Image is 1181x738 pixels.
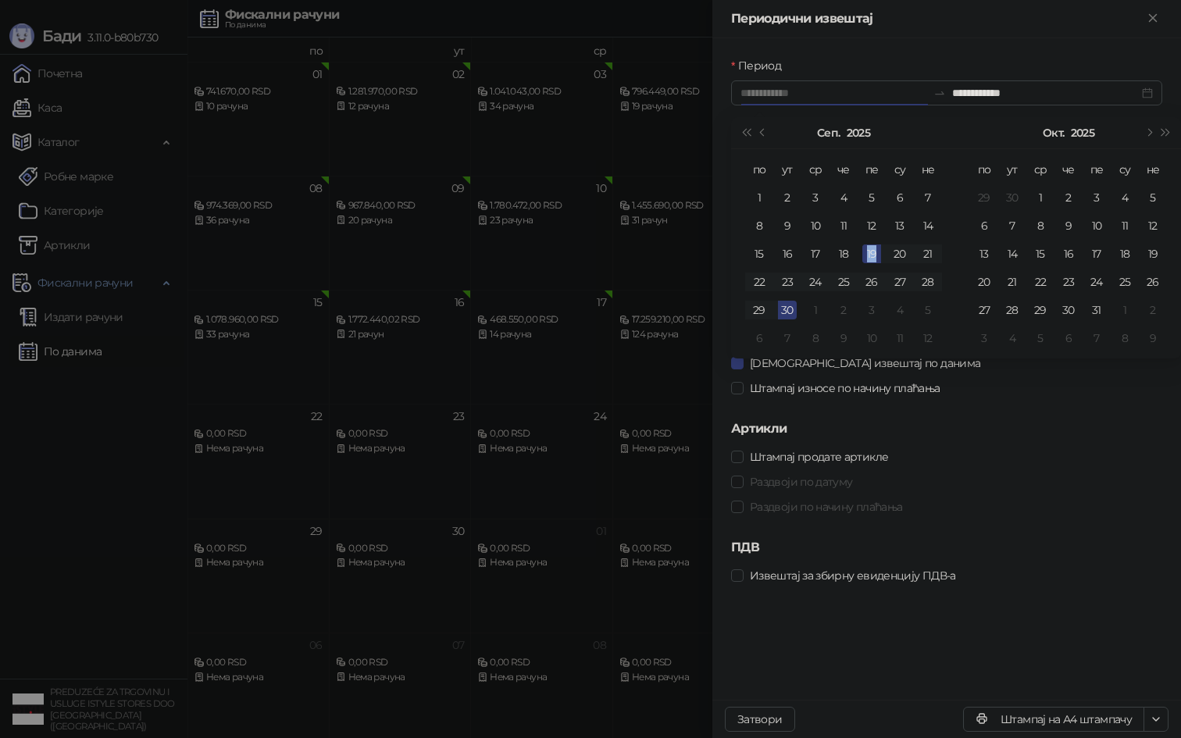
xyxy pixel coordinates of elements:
button: Изабери месец [1043,117,1064,148]
td: 2025-09-16 [773,240,801,268]
td: 2025-09-12 [858,212,886,240]
td: 2025-10-20 [970,268,998,296]
button: Следећа година (Control + right) [1158,117,1175,148]
td: 2025-09-27 [886,268,914,296]
div: 5 [1031,329,1050,348]
div: 12 [919,329,937,348]
div: 8 [750,216,769,235]
span: Штампај продате артикле [744,448,894,465]
td: 2025-10-28 [998,296,1026,324]
td: 2025-09-17 [801,240,830,268]
td: 2025-10-16 [1054,240,1083,268]
div: 14 [919,216,937,235]
th: че [830,155,858,184]
td: 2025-11-08 [1111,324,1139,352]
div: 4 [890,301,909,319]
div: 18 [1115,244,1134,263]
div: 1 [1031,188,1050,207]
div: 2 [1059,188,1078,207]
div: 9 [834,329,853,348]
button: Претходни месец (PageUp) [755,117,772,148]
td: 2025-09-10 [801,212,830,240]
td: 2025-10-26 [1139,268,1167,296]
div: 5 [862,188,881,207]
div: 8 [1031,216,1050,235]
div: 6 [1059,329,1078,348]
div: 29 [750,301,769,319]
div: Периодични извештај [731,9,1144,28]
td: 2025-11-09 [1139,324,1167,352]
td: 2025-10-15 [1026,240,1054,268]
td: 2025-09-02 [773,184,801,212]
div: 19 [862,244,881,263]
td: 2025-10-30 [1054,296,1083,324]
th: ут [998,155,1026,184]
td: 2025-09-01 [745,184,773,212]
td: 2025-10-12 [914,324,942,352]
button: Претходна година (Control + left) [737,117,755,148]
div: 30 [778,301,797,319]
th: не [914,155,942,184]
th: ут [773,155,801,184]
td: 2025-09-26 [858,268,886,296]
div: 31 [1087,301,1106,319]
div: 29 [975,188,994,207]
th: пе [858,155,886,184]
td: 2025-10-14 [998,240,1026,268]
span: Раздвоји по датуму [744,473,858,490]
td: 2025-10-04 [1111,184,1139,212]
div: 4 [1115,188,1134,207]
td: 2025-09-29 [970,184,998,212]
td: 2025-10-04 [886,296,914,324]
button: Изабери годину [1071,117,1094,148]
div: 9 [1059,216,1078,235]
td: 2025-10-31 [1083,296,1111,324]
div: 11 [890,329,909,348]
td: 2025-09-15 [745,240,773,268]
td: 2025-10-29 [1026,296,1054,324]
div: 13 [890,216,909,235]
th: пе [1083,155,1111,184]
div: 17 [806,244,825,263]
td: 2025-10-10 [858,324,886,352]
td: 2025-09-25 [830,268,858,296]
td: 2025-10-03 [1083,184,1111,212]
div: 10 [806,216,825,235]
td: 2025-10-06 [970,212,998,240]
td: 2025-09-05 [858,184,886,212]
td: 2025-10-22 [1026,268,1054,296]
td: 2025-10-13 [970,240,998,268]
div: 1 [750,188,769,207]
td: 2025-10-21 [998,268,1026,296]
td: 2025-10-03 [858,296,886,324]
span: swap-right [933,87,946,99]
td: 2025-09-22 [745,268,773,296]
td: 2025-09-13 [886,212,914,240]
th: ср [801,155,830,184]
td: 2025-09-18 [830,240,858,268]
td: 2025-11-04 [998,324,1026,352]
td: 2025-10-08 [1026,212,1054,240]
td: 2025-10-09 [1054,212,1083,240]
div: 7 [919,188,937,207]
h5: ПДВ [731,538,1162,557]
td: 2025-11-05 [1026,324,1054,352]
span: to [933,87,946,99]
td: 2025-10-08 [801,324,830,352]
td: 2025-11-03 [970,324,998,352]
td: 2025-09-23 [773,268,801,296]
td: 2025-10-05 [914,296,942,324]
td: 2025-10-01 [801,296,830,324]
div: 5 [1144,188,1162,207]
button: Штампај на А4 штампачу [963,707,1144,732]
div: 5 [919,301,937,319]
div: 7 [778,329,797,348]
div: 26 [1144,273,1162,291]
div: 13 [975,244,994,263]
td: 2025-10-06 [745,324,773,352]
div: 6 [975,216,994,235]
td: 2025-11-07 [1083,324,1111,352]
td: 2025-10-11 [1111,212,1139,240]
td: 2025-11-01 [1111,296,1139,324]
td: 2025-10-27 [970,296,998,324]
